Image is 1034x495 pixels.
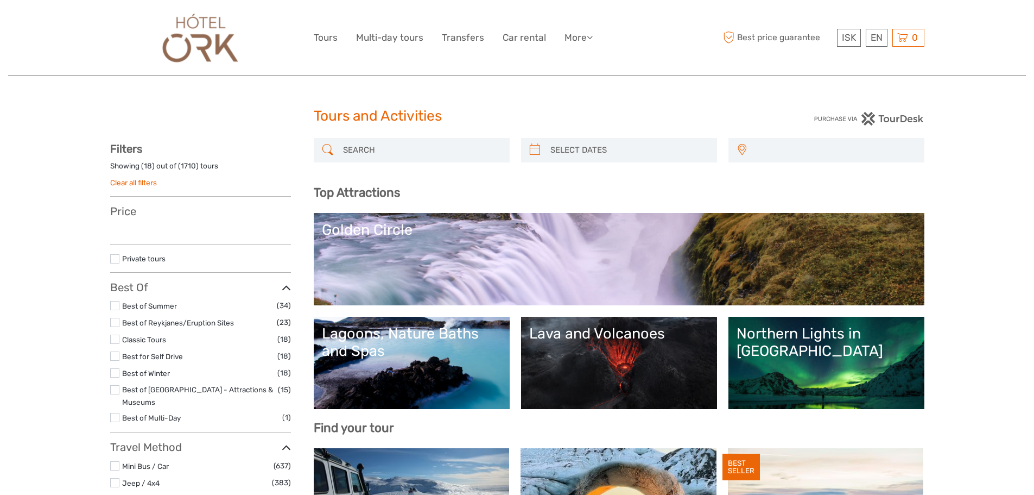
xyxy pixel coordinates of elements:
[322,221,916,297] a: Golden Circle
[122,318,234,327] a: Best of Reykjanes/Eruption Sites
[122,385,273,406] a: Best of [GEOGRAPHIC_DATA] - Attractions & Museums
[181,161,196,171] label: 1710
[122,352,183,361] a: Best for Self Drive
[314,421,394,435] b: Find your tour
[322,221,916,239] div: Golden Circle
[339,141,504,160] input: SEARCH
[272,477,291,489] span: (383)
[122,302,177,310] a: Best of Summer
[529,325,709,342] div: Lava and Volcanoes
[277,367,291,379] span: (18)
[122,369,170,378] a: Best of Winter
[110,161,291,178] div: Showing ( ) out of ( ) tours
[564,30,593,46] a: More
[866,29,887,47] div: EN
[157,8,244,67] img: Our services
[722,454,760,481] div: BEST SELLER
[322,325,502,360] div: Lagoons, Nature Baths and Spas
[110,281,291,294] h3: Best Of
[356,30,423,46] a: Multi-day tours
[277,333,291,346] span: (18)
[314,30,338,46] a: Tours
[842,32,856,43] span: ISK
[110,178,157,187] a: Clear all filters
[110,142,142,155] strong: Filters
[282,411,291,424] span: (1)
[322,325,502,401] a: Lagoons, Nature Baths and Spas
[277,316,291,329] span: (23)
[503,30,546,46] a: Car rental
[737,325,916,401] a: Northern Lights in [GEOGRAPHIC_DATA]
[910,32,919,43] span: 0
[144,161,152,171] label: 18
[110,441,291,454] h3: Travel Method
[110,205,291,218] h3: Price
[277,350,291,362] span: (18)
[122,254,166,263] a: Private tours
[546,141,712,160] input: SELECT DATES
[277,299,291,312] span: (34)
[278,384,291,396] span: (15)
[314,185,400,200] b: Top Attractions
[122,335,166,344] a: Classic Tours
[721,29,834,47] span: Best price guarantee
[814,112,924,126] img: PurchaseViaTourDesk.png
[122,413,181,422] a: Best of Multi-Day
[442,30,484,46] a: Transfers
[529,325,709,401] a: Lava and Volcanoes
[122,462,169,471] a: Mini Bus / Car
[314,108,721,125] h1: Tours and Activities
[737,325,916,360] div: Northern Lights in [GEOGRAPHIC_DATA]
[274,460,291,472] span: (637)
[122,479,160,487] a: Jeep / 4x4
